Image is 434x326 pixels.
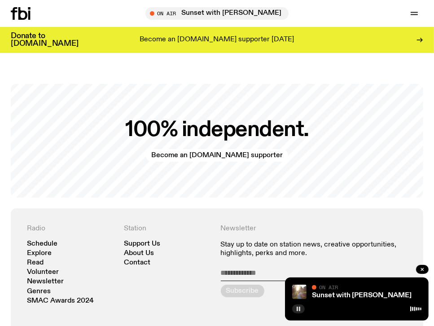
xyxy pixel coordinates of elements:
[27,225,117,233] h4: Radio
[27,269,59,276] a: Volunteer
[124,225,214,233] h4: Station
[221,285,264,297] button: Subscribe
[27,278,64,285] a: Newsletter
[319,284,338,290] span: On Air
[27,241,57,247] a: Schedule
[221,225,408,233] h4: Newsletter
[312,292,412,299] a: Sunset with [PERSON_NAME]
[221,241,408,258] p: Stay up to date on station news, creative opportunities, highlights, perks and more.
[125,120,309,140] h2: 100% independent.
[124,250,154,257] a: About Us
[124,260,150,266] a: Contact
[124,241,160,247] a: Support Us
[11,32,79,48] h3: Donate to [DOMAIN_NAME]
[27,298,94,304] a: SMAC Awards 2024
[27,250,52,257] a: Explore
[140,36,294,44] p: Become an [DOMAIN_NAME] supporter [DATE]
[27,288,51,295] a: Genres
[145,7,289,20] button: On AirSunset with [PERSON_NAME]
[146,149,288,162] a: Become an [DOMAIN_NAME] supporter
[27,260,44,266] a: Read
